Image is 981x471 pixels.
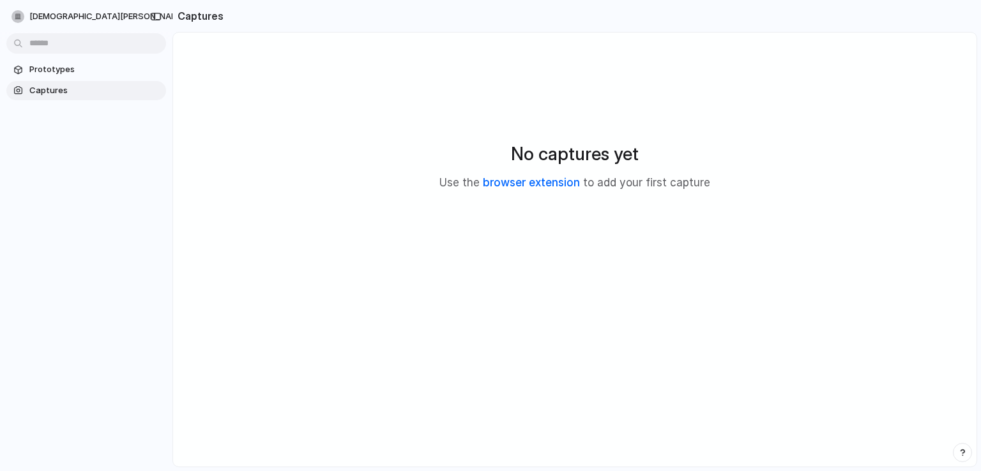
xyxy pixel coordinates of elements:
[483,176,580,189] a: browser extension
[6,60,166,79] a: Prototypes
[29,63,161,76] span: Prototypes
[29,84,161,97] span: Captures
[29,10,185,23] span: [DEMOGRAPHIC_DATA][PERSON_NAME]
[6,81,166,100] a: Captures
[511,140,639,167] h2: No captures yet
[172,8,224,24] h2: Captures
[6,6,205,27] button: [DEMOGRAPHIC_DATA][PERSON_NAME]
[439,175,710,191] p: Use the to add your first capture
